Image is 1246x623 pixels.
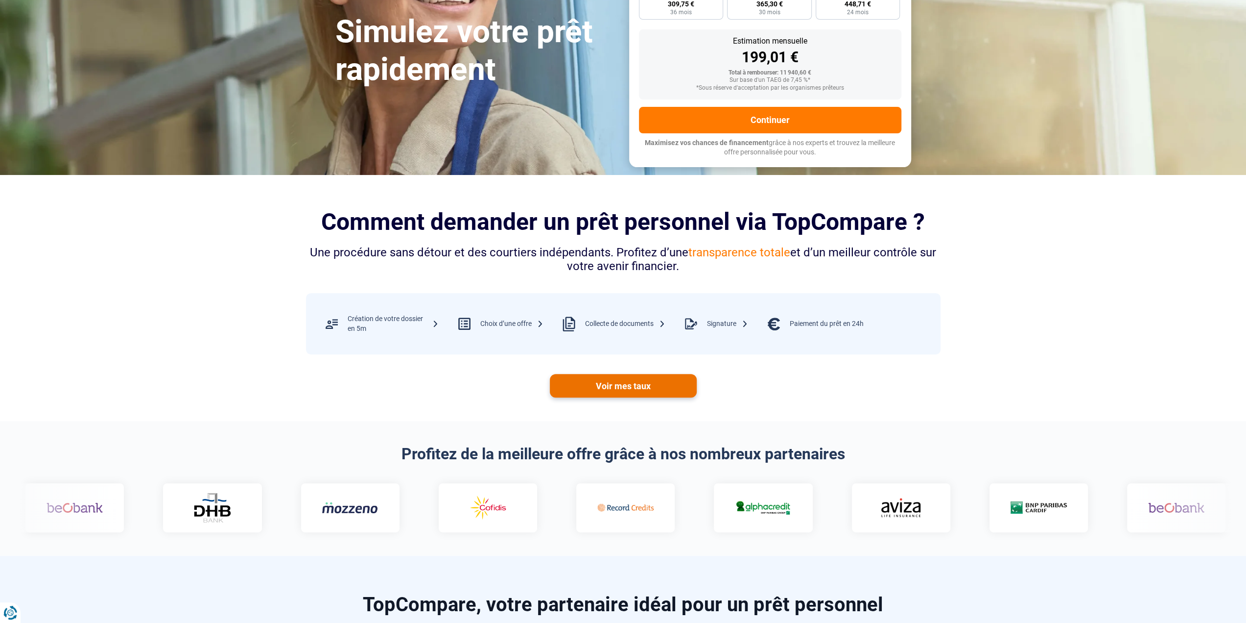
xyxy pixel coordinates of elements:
div: Paiement du prêt en 24h [790,319,864,329]
span: transparence totale [688,246,790,259]
div: Collecte de documents [585,319,665,329]
img: Record credits [597,494,653,522]
div: 199,01 € [647,50,893,65]
div: Signature [707,319,748,329]
button: Continuer [639,107,901,133]
div: Total à rembourser: 11 940,60 € [647,70,893,76]
div: Choix d’une offre [480,319,543,329]
img: DHB Bank [192,493,231,523]
span: 309,75 € [668,0,694,7]
div: Une procédure sans détour et des courtiers indépendants. Profitez d’une et d’un meilleur contrôle... [306,246,940,274]
div: *Sous réserve d'acceptation par les organismes prêteurs [647,85,893,92]
img: Cardif [1010,501,1066,514]
div: Estimation mensuelle [647,37,893,45]
div: Création de votre dossier en 5m [348,314,439,333]
span: 24 mois [847,9,869,15]
span: 365,30 € [756,0,782,7]
span: Maximisez vos chances de financement [645,139,769,147]
a: Voir mes taux [550,374,697,398]
div: Sur base d'un TAEG de 7,45 %* [647,77,893,84]
img: Aviza [881,498,920,517]
span: 36 mois [670,9,692,15]
h1: Simulez votre prêt rapidement [335,13,617,89]
span: 30 mois [758,9,780,15]
p: grâce à nos experts et trouvez la meilleure offre personnalisée pour vous. [639,138,901,157]
h2: Profitez de la meilleure offre grâce à nos nombreux partenaires [306,445,940,463]
img: Cofidis [459,494,515,522]
img: Mozzeno [321,501,377,514]
img: Alphacredit [734,499,791,516]
h2: TopCompare, votre partenaire idéal pour un prêt personnel [306,595,940,615]
span: 448,71 € [845,0,871,7]
h2: Comment demander un prêt personnel via TopCompare ? [306,208,940,235]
